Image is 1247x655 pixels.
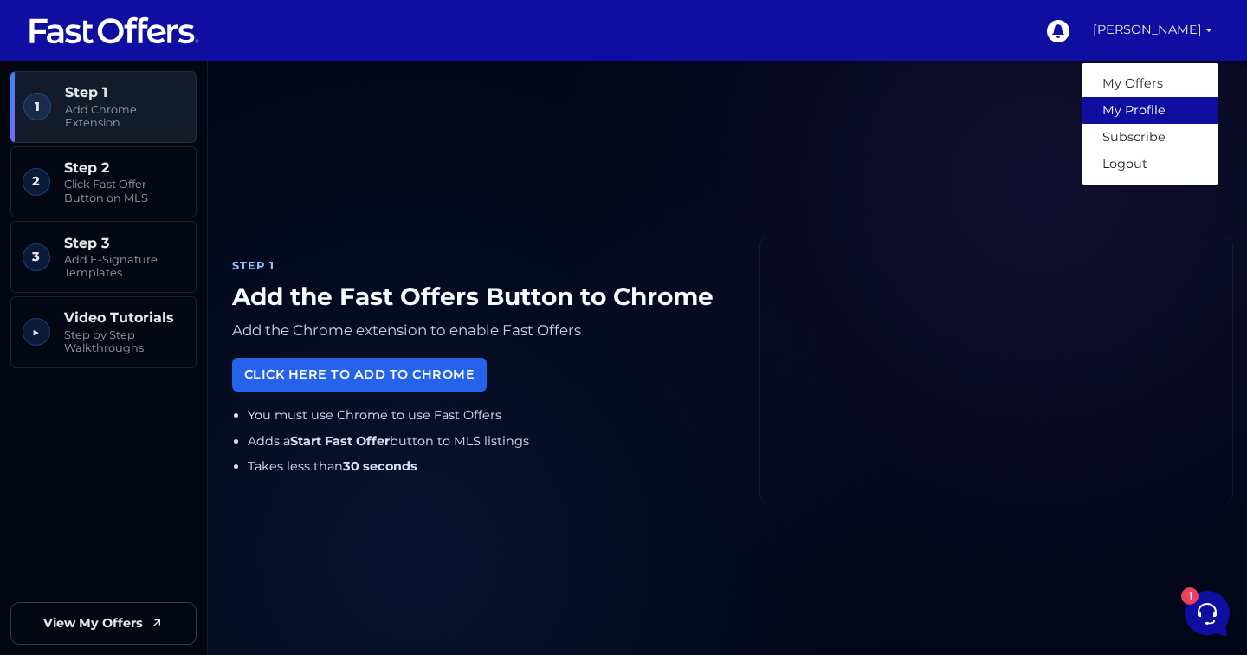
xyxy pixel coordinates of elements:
[760,237,1232,503] iframe: Fast Offers Chrome Extension
[64,309,184,326] span: Video Tutorials
[21,118,326,170] a: AuraThank you for providing the date. I'll escalate this to the support team, and they will reach...
[64,253,184,280] span: Add E-Signature Templates
[120,496,227,535] button: 1Messages
[216,313,319,327] a: Open Help Center
[73,191,275,209] span: Fast Offers Support
[1082,124,1218,151] a: Subscribe
[21,185,326,237] a: Fast Offers SupportHuge Announcement: [URL][DOMAIN_NAME][DATE]1
[173,494,185,506] span: 1
[248,431,733,451] li: Adds a button to MLS listings
[14,14,291,69] h2: Hello [PERSON_NAME] 👋
[73,212,275,230] p: Huge Announcement: [URL][DOMAIN_NAME]
[73,146,268,163] p: Thank you for providing the date. I'll escalate this to the support team, and they will reach out...
[10,71,197,143] a: 1 Step 1 Add Chrome Extension
[1082,70,1218,97] a: My Offers
[64,159,184,176] span: Step 2
[73,125,268,142] span: Aura
[301,212,319,230] span: 1
[23,168,50,196] span: 2
[1082,97,1218,124] a: My Profile
[1082,151,1218,178] a: Logout
[10,146,197,218] a: 2 Step 2 Click Fast Offer Button on MLS
[64,328,184,355] span: Step by Step Walkthroughs
[280,97,319,111] a: See all
[23,243,50,271] span: 3
[14,496,120,535] button: Home
[28,313,118,327] span: Find an Answer
[10,602,197,645] a: View My Offers
[232,257,732,275] div: Step 1
[28,97,140,111] span: Your Conversations
[28,193,62,228] img: dark
[52,520,81,535] p: Home
[65,103,184,130] span: Add Chrome Extension
[10,221,197,293] a: 3 Step 3 Add E-Signature Templates
[43,613,143,633] span: View My Offers
[232,358,487,392] a: Click Here to Add to Chrome
[248,457,733,477] li: Takes less than
[278,125,319,140] p: 1mo ago
[248,405,733,425] li: You must use Chrome to use Fast Offers
[232,282,732,312] h1: Add the Fast Offers Button to Chrome
[10,296,197,368] a: ▶︎ Video Tutorials Step by Step Walkthroughs
[28,126,62,161] img: dark
[125,254,242,268] span: Start a Conversation
[39,350,283,367] input: Search for an Article...
[23,318,50,346] span: ▶︎
[1081,62,1219,185] div: [PERSON_NAME]
[268,520,291,535] p: Help
[343,458,417,474] strong: 30 seconds
[1181,587,1233,639] iframe: Customerly Messenger Launcher
[64,178,184,204] span: Click Fast Offer Button on MLS
[232,318,732,343] p: Add the Chrome extension to enable Fast Offers
[23,93,51,120] span: 1
[64,235,184,251] span: Step 3
[285,191,319,207] p: [DATE]
[65,84,184,101] span: Step 1
[28,243,319,278] button: Start a Conversation
[226,496,333,535] button: Help
[149,520,198,535] p: Messages
[290,433,390,449] strong: Start Fast Offer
